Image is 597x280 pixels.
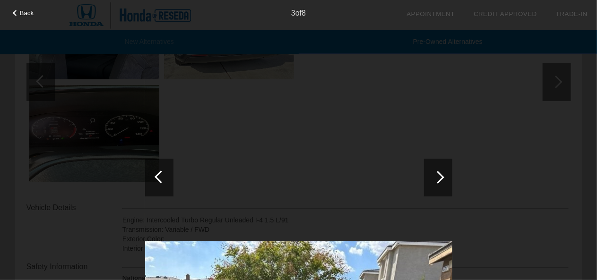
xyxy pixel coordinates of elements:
[556,10,588,17] a: Trade-In
[302,9,306,17] span: 8
[407,10,455,17] a: Appointment
[291,9,295,17] span: 3
[474,10,537,17] a: Credit Approved
[20,9,34,17] span: Back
